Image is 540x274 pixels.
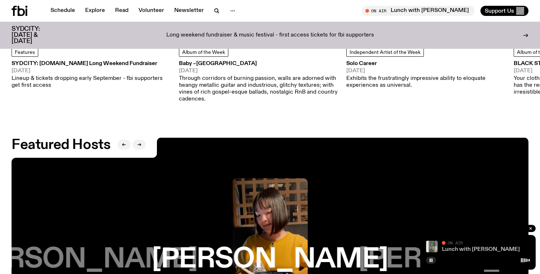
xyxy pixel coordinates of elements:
a: Volunteer [134,6,168,16]
span: [GEOGRAPHIC_DATA] [196,61,257,67]
a: Independent Artist of the Week [346,47,424,57]
a: Newsletter [170,6,208,16]
p: Lineup & tickets dropping early September - fbi supporters get first access [12,75,171,89]
a: Explore [81,6,109,16]
h3: SYDCITY: [DATE] & [DATE] [12,26,58,44]
span: [DATE] [346,68,506,74]
p: Long weekend fundraiser & music festival - first access tickets for fbi supporters [166,32,374,39]
span: On Air [448,240,463,245]
span: Independent Artist of the Week [350,50,421,55]
span: [DATE] [12,68,171,74]
a: SYDCITY: [DOMAIN_NAME] Long Weekend Fundraiser[DATE]Lineup & tickets dropping early September - f... [12,61,171,89]
h3: Solo Career [346,61,506,67]
a: Schedule [46,6,79,16]
button: On AirLunch with [PERSON_NAME] [362,6,475,16]
p: Exhibits the frustratingly impressive ability to eloquate experiences as universal. [346,75,506,89]
h3: Baby – [179,61,338,67]
a: Baby –[GEOGRAPHIC_DATA][DATE]Through corridors of burning passion, walls are adorned with twangy ... [179,61,338,103]
button: Support Us [480,6,528,16]
a: Solo Career[DATE]Exhibits the frustratingly impressive ability to eloquate experiences as universal. [346,61,506,89]
a: Features [12,47,38,57]
span: [DATE] [179,68,338,74]
a: Album of the Week [179,47,228,57]
a: Read [111,6,133,16]
p: Through corridors of burning passion, walls are adorned with twangy metallic guitar and industrio... [179,75,338,103]
span: Support Us [485,8,514,14]
h3: SYDCITY: [DOMAIN_NAME] Long Weekend Fundraiser [12,61,171,67]
h2: Featured Hosts [12,138,110,151]
h3: [PERSON_NAME] [152,246,388,273]
span: Features [15,50,35,55]
a: Lunch with [PERSON_NAME] [442,247,520,252]
span: Album of the Week [182,50,225,55]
